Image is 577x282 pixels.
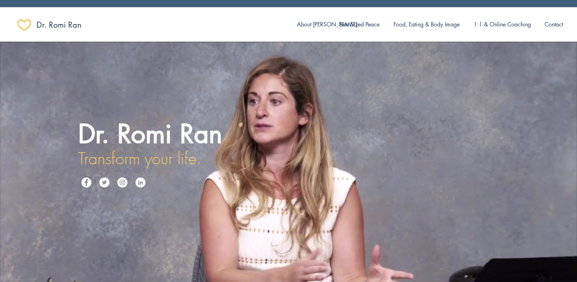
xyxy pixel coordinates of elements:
p: Contact [541,16,567,33]
a: Food, Eating & Body Image [386,16,467,33]
p: Bite Sized Peace [336,16,383,33]
a: Contact [538,16,570,33]
p: Food, Eating & Body Image [389,16,464,33]
span: Dr. Romi Ran [78,117,222,151]
img: Twitter [99,177,109,187]
ul: Social Bar [81,177,145,187]
a: 1:1 & Online Coaching [467,16,538,33]
img: Instagram [117,177,127,187]
p: About [PERSON_NAME] [293,16,361,33]
nav: Site [291,16,570,33]
p: 1:1 & Online Coaching [470,16,535,33]
a: About [PERSON_NAME] [291,16,333,33]
img: LinkedIn [135,177,145,187]
img: Facebook [81,177,91,187]
a: ​Dr. Romi Ran [36,17,93,33]
a: Bite Sized Peace [333,16,386,33]
span: ​Dr. Romi Ran [36,19,82,30]
span: Transform your life. [78,148,201,169]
